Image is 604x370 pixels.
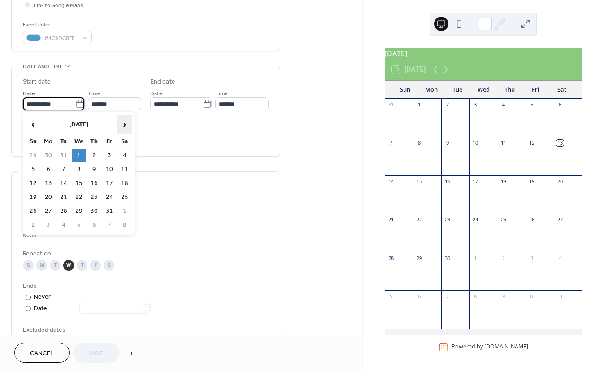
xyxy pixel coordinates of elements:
div: 24 [472,216,479,223]
td: 27 [41,205,56,218]
div: Repeat on [23,249,267,259]
td: 1 [72,149,86,162]
div: 11 [556,293,563,300]
div: 23 [444,216,451,223]
div: 7 [444,293,451,300]
div: S [104,260,114,271]
span: #4C9DCBFF [44,34,78,43]
div: T [50,260,61,271]
div: T [77,260,87,271]
div: W [63,260,74,271]
div: Sun [392,81,418,99]
td: 12 [26,177,40,190]
div: 10 [472,140,479,146]
div: 21 [387,216,394,223]
div: 30 [444,255,451,261]
div: 5 [387,293,394,300]
div: 22 [416,216,422,223]
span: › [118,115,131,133]
div: 3 [472,101,479,108]
th: [DATE] [41,115,117,134]
span: Time [88,89,100,98]
a: [DOMAIN_NAME] [484,343,528,351]
td: 21 [56,191,71,204]
span: Date and time [23,62,63,71]
div: Sat [549,81,575,99]
td: 11 [117,163,132,176]
td: 13 [41,177,56,190]
div: 19 [528,178,535,185]
td: 4 [56,219,71,232]
div: 4 [500,101,507,108]
div: 8 [472,293,479,300]
td: 18 [117,177,132,190]
div: 5 [528,101,535,108]
th: Mo [41,135,56,148]
td: 20 [41,191,56,204]
td: 29 [26,149,40,162]
td: 16 [87,177,101,190]
div: 15 [416,178,422,185]
div: 6 [556,101,563,108]
td: 3 [102,149,117,162]
div: 13 [556,140,563,146]
div: 31 [387,101,394,108]
td: 26 [26,205,40,218]
td: 30 [87,205,101,218]
td: 9 [87,163,101,176]
div: S [23,260,34,271]
span: Excluded dates [23,326,269,335]
div: 9 [444,140,451,146]
a: Cancel [14,343,70,363]
td: 24 [102,191,117,204]
div: 25 [500,216,507,223]
td: 2 [26,219,40,232]
div: Fri [522,81,548,99]
div: 1 [472,255,479,261]
div: 29 [416,255,422,261]
span: Link to Google Maps [34,1,83,10]
div: 18 [500,178,507,185]
div: M [36,260,47,271]
div: 20 [556,178,563,185]
div: weeks [23,232,85,238]
td: 8 [117,219,132,232]
div: 3 [528,255,535,261]
span: Time [215,89,228,98]
div: 27 [556,216,563,223]
td: 5 [72,219,86,232]
div: Mon [418,81,444,99]
td: 15 [72,177,86,190]
div: Ends [23,282,267,291]
th: Th [87,135,101,148]
td: 3 [41,219,56,232]
td: 7 [56,163,71,176]
td: 19 [26,191,40,204]
th: Su [26,135,40,148]
td: 28 [56,205,71,218]
th: Fr [102,135,117,148]
span: Date [23,89,35,98]
div: 4 [556,255,563,261]
td: 2 [87,149,101,162]
div: Tue [444,81,470,99]
td: 23 [87,191,101,204]
div: 14 [387,178,394,185]
span: Cancel [30,349,54,358]
th: We [72,135,86,148]
td: 6 [41,163,56,176]
div: 9 [500,293,507,300]
th: Sa [117,135,132,148]
td: 8 [72,163,86,176]
td: 14 [56,177,71,190]
td: 30 [41,149,56,162]
span: Date [150,89,162,98]
div: End date [150,77,175,87]
td: 4 [117,149,132,162]
td: 31 [102,205,117,218]
div: 2 [444,101,451,108]
div: 2 [500,255,507,261]
div: Never [34,292,51,302]
div: Start date [23,77,51,87]
td: 22 [72,191,86,204]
